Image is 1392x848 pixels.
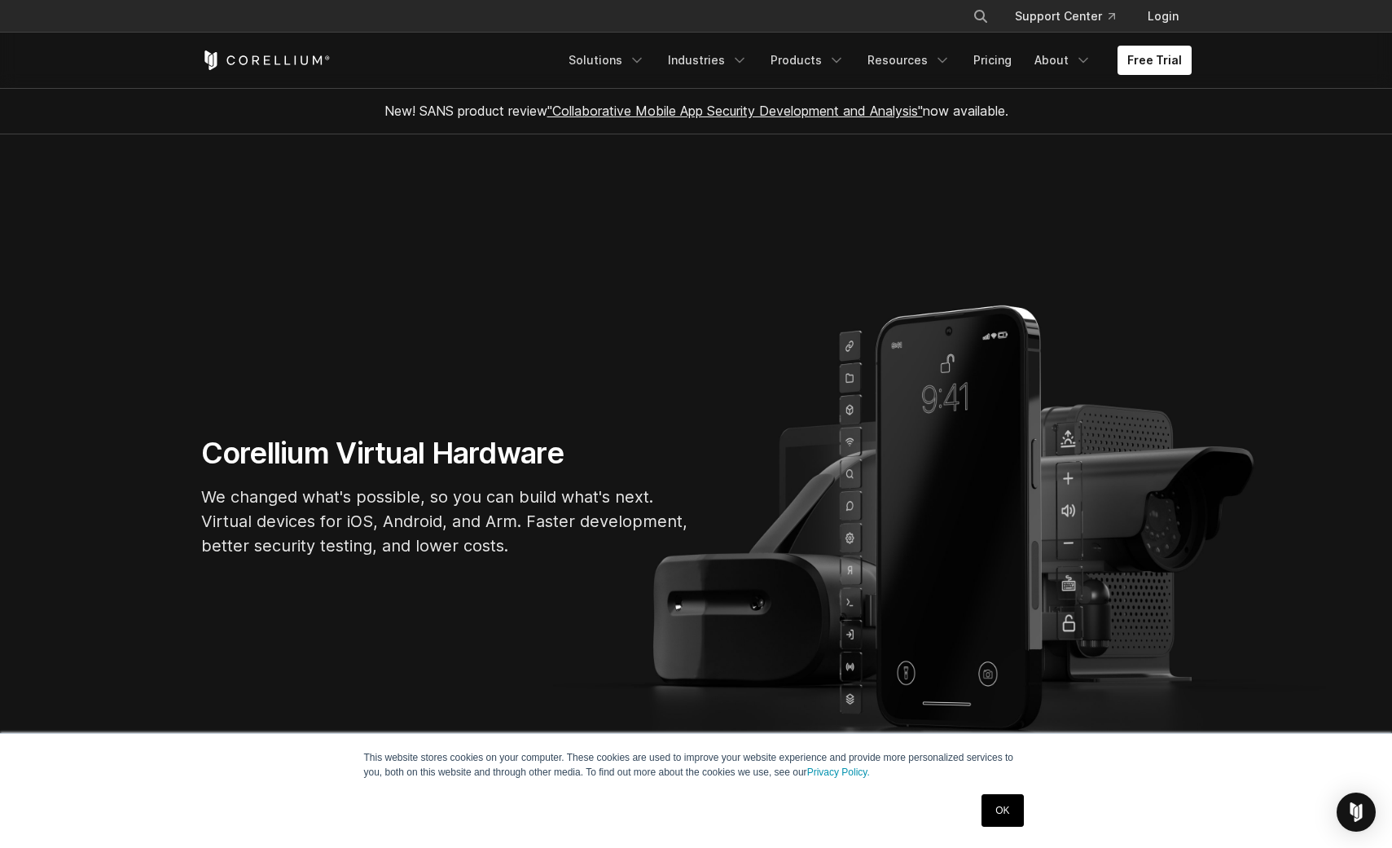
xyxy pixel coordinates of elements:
p: This website stores cookies on your computer. These cookies are used to improve your website expe... [364,750,1029,780]
a: Support Center [1002,2,1128,31]
span: New! SANS product review now available. [384,103,1008,119]
a: "Collaborative Mobile App Security Development and Analysis" [547,103,923,119]
button: Search [966,2,995,31]
a: Corellium Home [201,51,331,70]
a: About [1025,46,1101,75]
a: Resources [858,46,960,75]
a: Privacy Policy. [807,767,870,778]
h1: Corellium Virtual Hardware [201,435,690,472]
a: OK [981,794,1023,827]
a: Pricing [964,46,1021,75]
a: Free Trial [1118,46,1192,75]
a: Products [761,46,854,75]
div: Navigation Menu [953,2,1192,31]
a: Industries [658,46,757,75]
a: Solutions [559,46,655,75]
a: Login [1135,2,1192,31]
div: Open Intercom Messenger [1337,793,1376,832]
p: We changed what's possible, so you can build what's next. Virtual devices for iOS, Android, and A... [201,485,690,558]
div: Navigation Menu [559,46,1192,75]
